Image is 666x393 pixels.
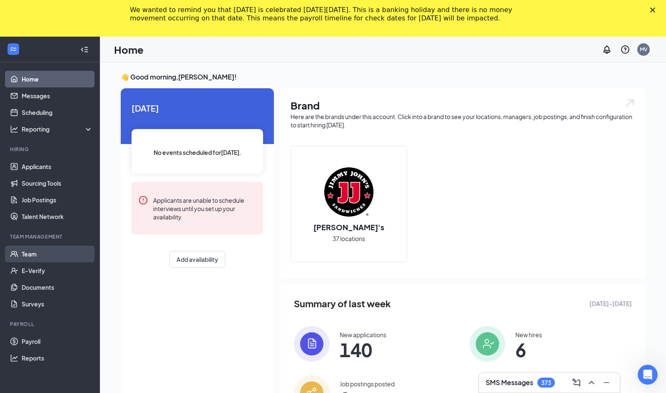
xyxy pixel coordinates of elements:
h1: Brand [291,98,635,112]
div: Hiring [10,146,91,153]
div: Payroll [10,321,91,328]
a: Talent Network [22,208,93,225]
h3: 👋 Good morning, [PERSON_NAME] ! [121,72,645,82]
svg: Minimize [601,378,611,388]
svg: WorkstreamLogo [9,45,17,53]
a: Surveys [22,296,93,312]
div: Close [650,7,659,12]
img: icon [470,326,505,362]
div: Job postings posted [340,380,395,388]
svg: Collapse [80,45,89,54]
svg: ComposeMessage [572,378,582,388]
span: Summary of last week [294,296,391,311]
img: open.6027fd2a22e1237b5b06.svg [624,98,635,108]
svg: ChevronUp [586,378,596,388]
a: E-Verify [22,262,93,279]
a: Payroll [22,333,93,350]
iframe: Intercom live chat [638,365,658,385]
div: New hires [515,331,542,339]
button: Add availability [169,251,225,268]
a: Reports [22,350,93,366]
span: 140 [340,342,386,357]
a: Sourcing Tools [22,175,93,192]
span: [DATE] - [DATE] [589,299,632,308]
span: No events scheduled for [DATE] . [154,148,241,157]
div: Reporting [22,125,93,133]
svg: Analysis [10,125,18,133]
button: ComposeMessage [570,376,583,389]
h3: SMS Messages [486,378,533,387]
img: Jimmy John's [322,165,375,219]
div: Here are the brands under this account. Click into a brand to see your locations, managers, job p... [291,112,635,129]
svg: Notifications [602,45,612,55]
button: ChevronUp [585,376,598,389]
a: Scheduling [22,104,93,121]
img: icon [294,326,330,362]
svg: QuestionInfo [620,45,630,55]
span: [DATE] [132,102,263,114]
div: Team Management [10,233,91,240]
a: Team [22,246,93,262]
h1: Home [114,42,144,57]
a: Documents [22,279,93,296]
a: Applicants [22,158,93,175]
span: 37 locations [333,234,365,243]
div: MV [640,46,647,53]
div: New applications [340,331,386,339]
span: 6 [515,342,542,357]
div: We wanted to remind you that [DATE] is celebrated [DATE][DATE]. This is a banking holiday and the... [130,6,523,22]
a: Messages [22,87,93,104]
a: Job Postings [22,192,93,208]
svg: Error [138,195,148,205]
a: Home [22,71,93,87]
div: 373 [541,379,551,386]
div: Applicants are unable to schedule interviews until you set up your availability. [153,195,256,221]
button: Minimize [600,376,613,389]
h2: [PERSON_NAME]'s [305,222,393,232]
